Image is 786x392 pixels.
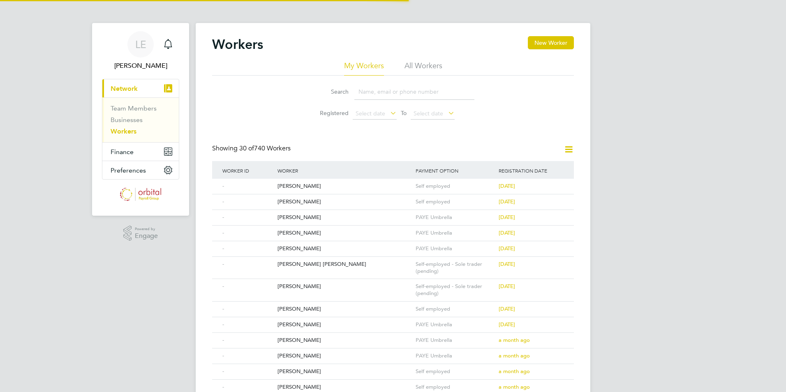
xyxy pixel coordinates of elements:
[275,179,414,194] div: [PERSON_NAME]
[102,79,179,97] button: Network
[356,110,385,117] span: Select date
[499,352,530,359] span: a month ago
[414,179,497,194] div: Self employed
[220,256,566,263] a: -[PERSON_NAME] [PERSON_NAME]Self-employed - Sole trader (pending)[DATE]
[312,109,349,117] label: Registered
[135,226,158,233] span: Powered by
[135,233,158,240] span: Engage
[102,188,179,201] a: Go to home page
[405,61,442,76] li: All Workers
[220,348,566,355] a: -[PERSON_NAME]PAYE Umbrellaa month ago
[212,36,263,53] h2: Workers
[414,333,497,348] div: PAYE Umbrella
[499,383,530,390] span: a month ago
[220,194,566,201] a: -[PERSON_NAME]Self employed[DATE]
[220,379,566,386] a: -[PERSON_NAME]Self employeda month ago
[220,302,275,317] div: -
[275,241,414,256] div: [PERSON_NAME]
[414,348,497,364] div: PAYE Umbrella
[220,241,275,256] div: -
[275,279,414,294] div: [PERSON_NAME]
[275,333,414,348] div: [PERSON_NAME]
[499,261,515,267] span: [DATE]
[220,279,275,294] div: -
[499,245,515,252] span: [DATE]
[220,226,275,241] div: -
[275,210,414,225] div: [PERSON_NAME]
[414,302,497,317] div: Self employed
[220,210,275,225] div: -
[414,257,497,279] div: Self-employed - Sole trader (pending)
[239,144,254,152] span: 30 of
[414,210,497,225] div: PAYE Umbrella
[344,61,384,76] li: My Workers
[220,332,566,339] a: -[PERSON_NAME]PAYE Umbrellaa month ago
[220,225,566,232] a: -[PERSON_NAME]PAYE Umbrella[DATE]
[220,317,566,324] a: -[PERSON_NAME]PAYE Umbrella[DATE]
[499,214,515,221] span: [DATE]
[102,143,179,161] button: Finance
[212,144,292,153] div: Showing
[312,88,349,95] label: Search
[220,348,275,364] div: -
[120,188,162,201] img: orbital-logo-retina.png
[275,364,414,379] div: [PERSON_NAME]
[111,166,146,174] span: Preferences
[220,364,275,379] div: -
[275,257,414,272] div: [PERSON_NAME] [PERSON_NAME]
[220,301,566,308] a: -[PERSON_NAME]Self employed[DATE]
[92,23,189,216] nav: Main navigation
[275,226,414,241] div: [PERSON_NAME]
[528,36,574,49] button: New Worker
[414,241,497,256] div: PAYE Umbrella
[111,148,134,156] span: Finance
[414,279,497,301] div: Self-employed - Sole trader (pending)
[220,241,566,248] a: -[PERSON_NAME]PAYE Umbrella[DATE]
[414,110,443,117] span: Select date
[123,226,158,241] a: Powered byEngage
[111,127,136,135] a: Workers
[414,364,497,379] div: Self employed
[102,61,179,71] span: Lisa Ellis
[220,257,275,272] div: -
[220,194,275,210] div: -
[220,333,275,348] div: -
[102,161,179,179] button: Preferences
[499,305,515,312] span: [DATE]
[220,179,275,194] div: -
[239,144,291,152] span: 740 Workers
[354,84,474,100] input: Name, email or phone number
[220,178,566,185] a: -[PERSON_NAME]Self employed[DATE]
[111,85,138,92] span: Network
[275,348,414,364] div: [PERSON_NAME]
[414,317,497,332] div: PAYE Umbrella
[220,317,275,332] div: -
[499,229,515,236] span: [DATE]
[220,161,275,180] div: Worker ID
[275,161,414,180] div: Worker
[135,39,146,50] span: LE
[398,108,409,118] span: To
[275,194,414,210] div: [PERSON_NAME]
[414,226,497,241] div: PAYE Umbrella
[102,97,179,142] div: Network
[414,161,497,180] div: Payment Option
[275,302,414,317] div: [PERSON_NAME]
[499,321,515,328] span: [DATE]
[111,104,157,112] a: Team Members
[499,198,515,205] span: [DATE]
[111,116,143,124] a: Businesses
[275,317,414,332] div: [PERSON_NAME]
[499,283,515,290] span: [DATE]
[220,210,566,217] a: -[PERSON_NAME]PAYE Umbrella[DATE]
[220,364,566,371] a: -[PERSON_NAME]Self employeda month ago
[220,279,566,286] a: -[PERSON_NAME]Self-employed - Sole trader (pending)[DATE]
[499,182,515,189] span: [DATE]
[499,337,530,344] span: a month ago
[414,194,497,210] div: Self employed
[499,368,530,375] span: a month ago
[102,31,179,71] a: LE[PERSON_NAME]
[497,161,566,180] div: Registration Date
